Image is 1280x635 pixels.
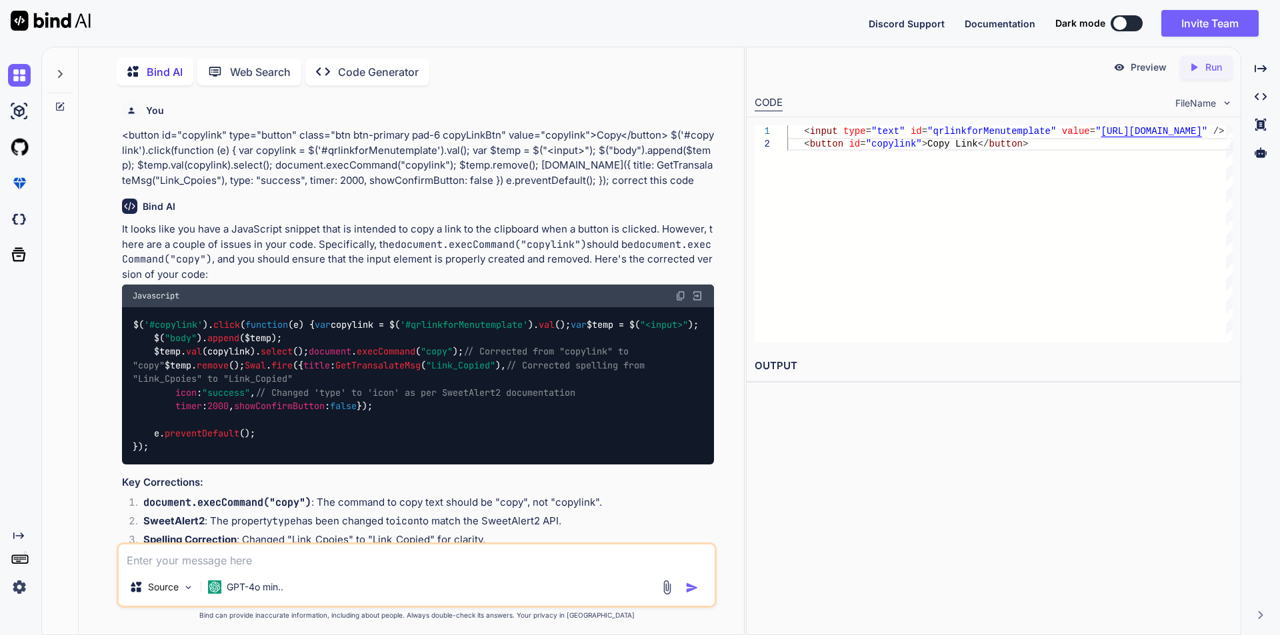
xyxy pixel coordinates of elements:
li: : Changed "Link_Cpoies" to "Link_Copied" for clarity. [133,532,714,551]
span: title [303,359,330,371]
span: val [186,346,202,358]
span: = [921,126,927,137]
span: "copy" [421,346,453,358]
span: "Link_Copied" [426,359,495,371]
span: document [309,346,351,358]
span: "text" [871,126,905,137]
span: GetTransalateMsg [335,359,421,371]
img: darkCloudIdeIcon [8,208,31,231]
button: Documentation [965,17,1035,31]
span: execCommand [357,346,415,358]
h2: OUTPUT [747,350,1241,382]
span: < [804,139,809,149]
span: </ [977,139,989,149]
h6: You [146,104,164,117]
span: > [921,139,927,149]
span: false [330,400,357,412]
img: settings [8,576,31,598]
img: GPT-4o mini [208,580,221,594]
span: Javascript [133,291,179,301]
code: $( ). ( ( ) { copylink = $( ). (); $temp = $( ); $( ). ($temp); $temp. (copylink). (); . ( ); $te... [133,318,699,454]
span: showConfirmButton [234,400,325,412]
span: var [571,318,587,330]
span: = [1089,126,1095,137]
span: append [207,332,239,344]
strong: Spelling Correction [143,533,237,546]
span: "qrlinkforMenutemplate" [927,126,1056,137]
span: '#qrlinkforMenutemplate' [400,318,528,330]
span: "body" [165,332,197,344]
img: Open in Browser [691,290,703,302]
li: : The command to copy text should be "copy", not "copylink". [133,495,714,514]
img: icon [685,581,699,594]
span: fire [271,359,293,371]
span: Swal [245,359,266,371]
span: button [809,139,843,149]
span: click [213,318,240,330]
code: document.execCommand("copylink") [395,238,587,251]
span: > [1023,139,1028,149]
span: " [1095,126,1101,137]
img: copy [675,291,686,301]
span: Discord Support [869,18,945,29]
p: Bind can provide inaccurate information, including about people. Always double-check its answers.... [117,610,717,620]
span: /> [1213,126,1224,137]
span: var [315,318,331,330]
p: Preview [1131,61,1167,74]
span: 2000 [207,400,229,412]
span: = [865,126,871,137]
span: icon [175,386,197,398]
img: premium [8,172,31,195]
code: type [272,514,296,528]
p: <button id="copylink" type="button" class="btn btn-primary pad-6 copyLinkBtn" value="copylink">Co... [122,128,714,188]
span: preventDefault [165,427,239,439]
span: timer [175,400,202,412]
span: Documentation [965,18,1035,29]
img: ai-studio [8,100,31,123]
span: value [1061,126,1089,137]
span: function [245,318,288,330]
code: icon [395,514,419,528]
span: id [911,126,922,137]
span: type [843,126,866,137]
span: = [860,139,865,149]
span: "copylink" [865,139,921,149]
span: id [849,139,860,149]
h3: Key Corrections: [122,475,714,490]
span: remove [197,359,229,371]
p: It looks like you have a JavaScript snippet that is intended to copy a link to the clipboard when... [122,222,714,282]
button: Invite Team [1161,10,1259,37]
button: Discord Support [869,17,945,31]
code: document.execCommand("copy") [143,496,311,509]
span: "success" [202,386,250,398]
img: githubLight [8,136,31,159]
span: '#copylink' [144,318,203,330]
p: Bind AI [147,64,183,80]
div: 1 [755,125,770,138]
span: Copy Link [927,139,978,149]
span: e [293,318,299,330]
span: // Changed 'type' to 'icon' as per SweetAlert2 documentation [255,386,575,398]
span: // Corrected spelling from "Link_Cpoies" to "Link_Copied" [133,359,650,384]
span: input [809,126,837,137]
li: : The property has been changed to to match the SweetAlert2 API. [133,514,714,532]
span: [URL][DOMAIN_NAME] [1101,126,1201,137]
p: Code Generator [338,64,419,80]
span: " [1201,126,1207,137]
p: Run [1205,61,1222,74]
img: attachment [659,580,675,595]
span: FileName [1175,97,1216,110]
span: Dark mode [1055,17,1105,30]
span: "<input>" [640,318,688,330]
span: val [539,318,555,330]
strong: SweetAlert2 [143,514,205,527]
img: preview [1113,61,1125,73]
img: Bind AI [11,11,91,31]
span: button [989,139,1022,149]
p: GPT-4o min.. [227,580,283,594]
img: chevron down [1221,97,1233,109]
div: CODE [755,95,783,111]
p: Web Search [230,64,291,80]
h6: Bind AI [143,200,175,213]
img: Pick Models [183,582,194,593]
